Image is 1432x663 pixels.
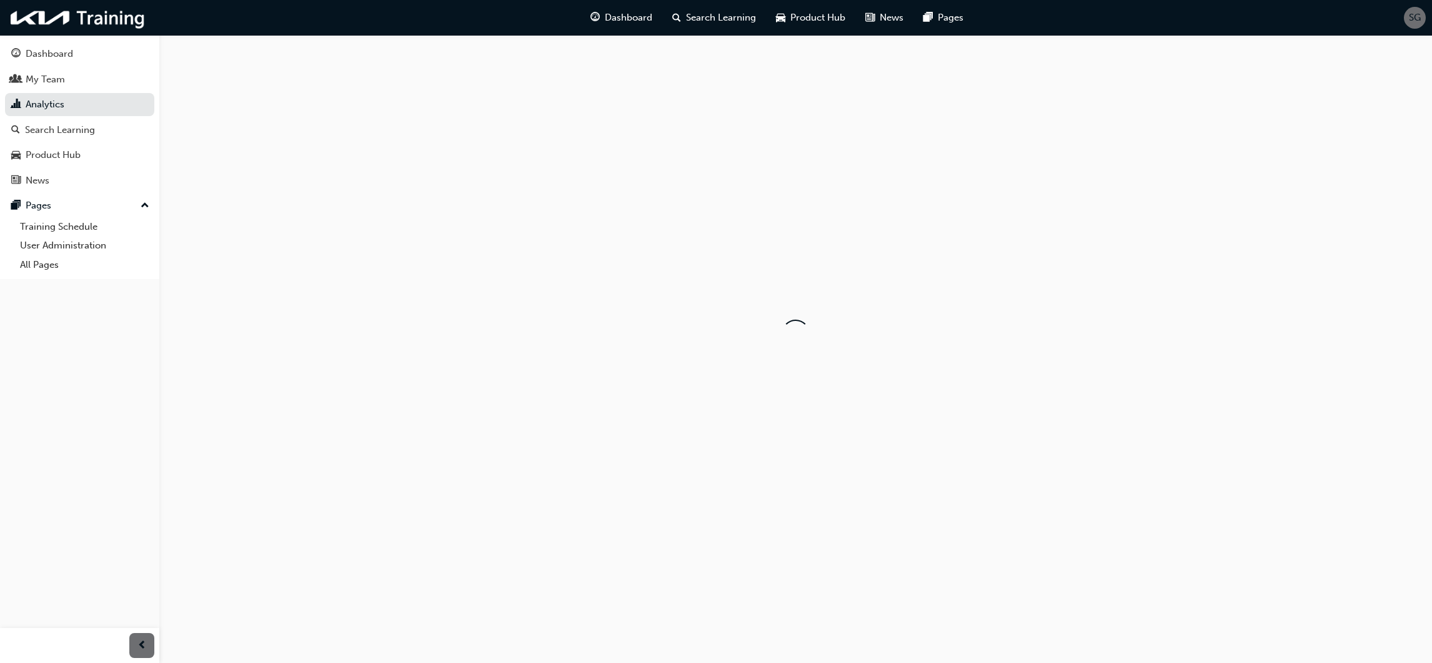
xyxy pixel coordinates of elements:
span: news-icon [865,10,875,26]
a: news-iconNews [855,5,913,31]
a: Training Schedule [15,217,154,237]
span: pages-icon [11,200,21,212]
a: Product Hub [5,144,154,167]
button: Pages [5,194,154,217]
a: pages-iconPages [913,5,973,31]
img: kia-training [6,5,150,31]
span: chart-icon [11,99,21,110]
span: Dashboard [605,11,652,25]
span: car-icon [776,10,785,26]
span: news-icon [11,175,21,187]
span: Pages [938,11,963,25]
span: car-icon [11,150,21,161]
div: Pages [26,199,51,213]
a: search-iconSearch Learning [662,5,766,31]
a: All Pages [15,255,154,275]
span: SG [1409,11,1421,25]
span: up-icon [141,198,149,214]
span: pages-icon [923,10,933,26]
span: guage-icon [11,49,21,60]
div: Product Hub [26,148,81,162]
button: DashboardMy TeamAnalyticsSearch LearningProduct HubNews [5,40,154,194]
a: News [5,169,154,192]
span: guage-icon [590,10,600,26]
span: News [880,11,903,25]
div: Search Learning [25,123,95,137]
a: My Team [5,68,154,91]
a: Dashboard [5,42,154,66]
div: News [26,174,49,188]
span: people-icon [11,74,21,86]
div: My Team [26,72,65,87]
a: Analytics [5,93,154,116]
span: Search Learning [686,11,756,25]
span: prev-icon [137,638,147,654]
a: car-iconProduct Hub [766,5,855,31]
a: Search Learning [5,119,154,142]
button: SG [1404,7,1426,29]
span: search-icon [672,10,681,26]
span: search-icon [11,125,20,136]
div: Dashboard [26,47,73,61]
a: guage-iconDashboard [580,5,662,31]
span: Product Hub [790,11,845,25]
a: User Administration [15,236,154,255]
